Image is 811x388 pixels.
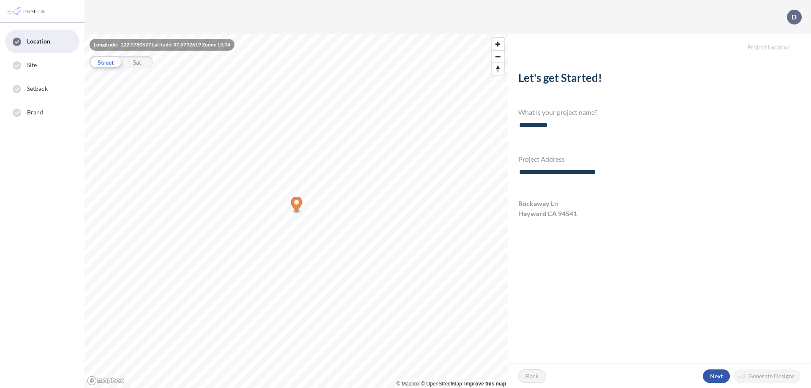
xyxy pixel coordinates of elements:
[492,51,504,62] span: Zoom out
[421,381,462,387] a: OpenStreetMap
[27,108,44,117] span: Brand
[397,381,420,387] a: Mapbox
[84,34,508,388] canvas: Map
[87,376,124,385] a: Mapbox homepage
[492,62,504,75] button: Reset bearing to north
[121,56,153,68] div: Sat
[792,13,797,21] p: D
[6,3,47,19] img: Parafin
[464,381,506,387] a: Improve this map
[90,56,121,68] div: Street
[508,34,811,51] h5: Project Location
[518,198,558,209] span: Rockaway Ln
[518,71,791,88] h2: Let's get Started!
[27,84,48,93] span: Setback
[291,197,302,214] div: Map marker
[703,369,730,383] button: Next
[90,39,234,51] div: Longitude: -122.0780627 Latitude: 37.6792619 Zoom: 15.74
[27,61,37,69] span: Site
[518,108,791,116] h4: What is your project name?
[27,37,50,46] span: Location
[492,38,504,50] button: Zoom in
[518,209,577,219] span: Hayward CA 94541
[518,155,791,163] h4: Project Address
[492,50,504,62] button: Zoom out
